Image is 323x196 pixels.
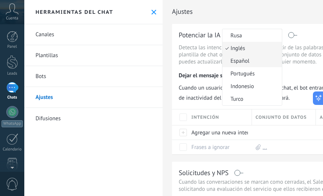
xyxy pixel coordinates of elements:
[24,66,163,87] a: Bots
[1,44,23,49] div: Panel
[256,114,307,121] span: Conjunto de datos
[222,32,280,39] span: Rusa
[188,125,248,140] div: Agregar una nueva intención
[36,9,113,15] h2: Herramientas del chat
[263,144,267,151] a: ...
[179,31,221,40] div: Potenciar la IA
[222,70,280,77] span: Portugués
[1,120,23,127] div: WhatsApp
[252,125,313,140] div: Ajustes
[222,45,280,52] span: Inglés
[24,108,163,129] a: Difusiones
[24,24,163,45] a: Canales
[222,57,280,65] span: Español
[179,168,228,177] div: Solicitudes y NPS
[1,71,23,76] div: Leads
[24,87,163,108] a: Ajustes
[1,147,23,152] div: Calendario
[222,96,280,103] span: Turco
[191,114,219,121] span: Intención
[191,144,230,151] a: Frases a ignorar
[24,45,163,66] a: Plantillas
[1,95,23,100] div: Chats
[6,16,18,21] span: Cuenta
[222,83,280,90] span: Indonesio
